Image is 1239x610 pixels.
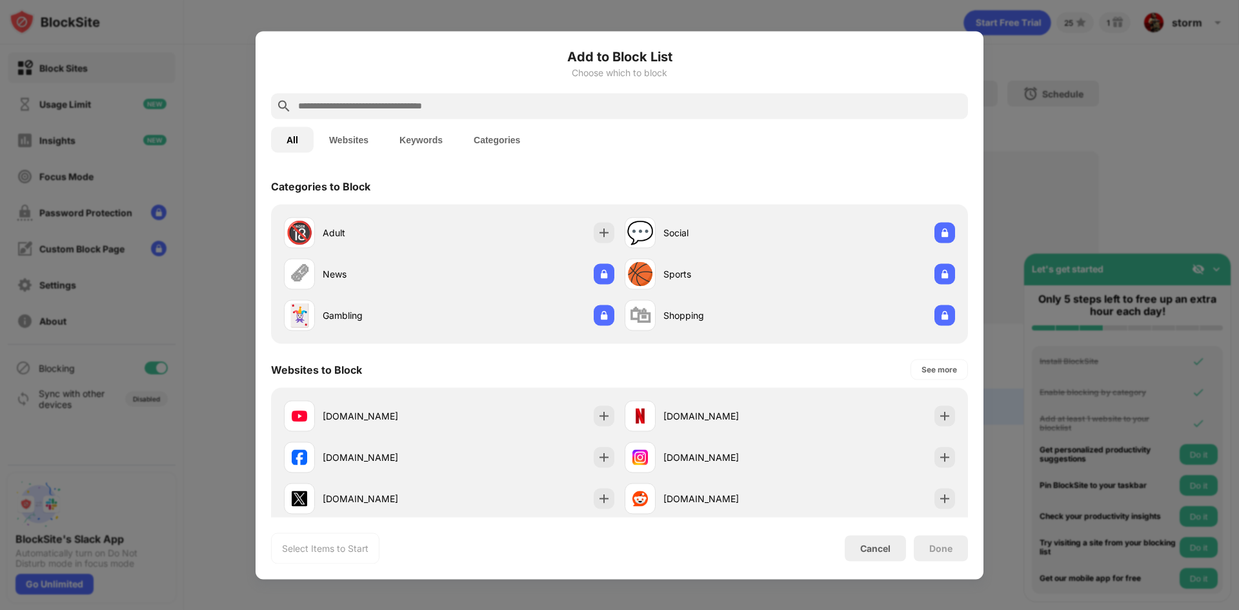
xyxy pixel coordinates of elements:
[629,302,651,329] div: 🛍
[282,542,368,554] div: Select Items to Start
[663,226,790,239] div: Social
[632,449,648,465] img: favicons
[627,261,654,287] div: 🏀
[663,267,790,281] div: Sports
[632,491,648,506] img: favicons
[922,363,957,376] div: See more
[663,451,790,464] div: [DOMAIN_NAME]
[323,226,449,239] div: Adult
[627,219,654,246] div: 💬
[632,408,648,423] img: favicons
[292,408,307,423] img: favicons
[929,543,952,553] div: Done
[323,492,449,505] div: [DOMAIN_NAME]
[271,46,968,66] h6: Add to Block List
[271,179,370,192] div: Categories to Block
[384,127,458,152] button: Keywords
[663,409,790,423] div: [DOMAIN_NAME]
[288,261,310,287] div: 🗞
[271,67,968,77] div: Choose which to block
[271,127,314,152] button: All
[292,449,307,465] img: favicons
[323,267,449,281] div: News
[286,302,313,329] div: 🃏
[314,127,384,152] button: Websites
[458,127,536,152] button: Categories
[323,409,449,423] div: [DOMAIN_NAME]
[860,543,891,554] div: Cancel
[276,98,292,114] img: search.svg
[292,491,307,506] img: favicons
[663,492,790,505] div: [DOMAIN_NAME]
[271,363,362,376] div: Websites to Block
[323,451,449,464] div: [DOMAIN_NAME]
[323,309,449,322] div: Gambling
[663,309,790,322] div: Shopping
[286,219,313,246] div: 🔞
